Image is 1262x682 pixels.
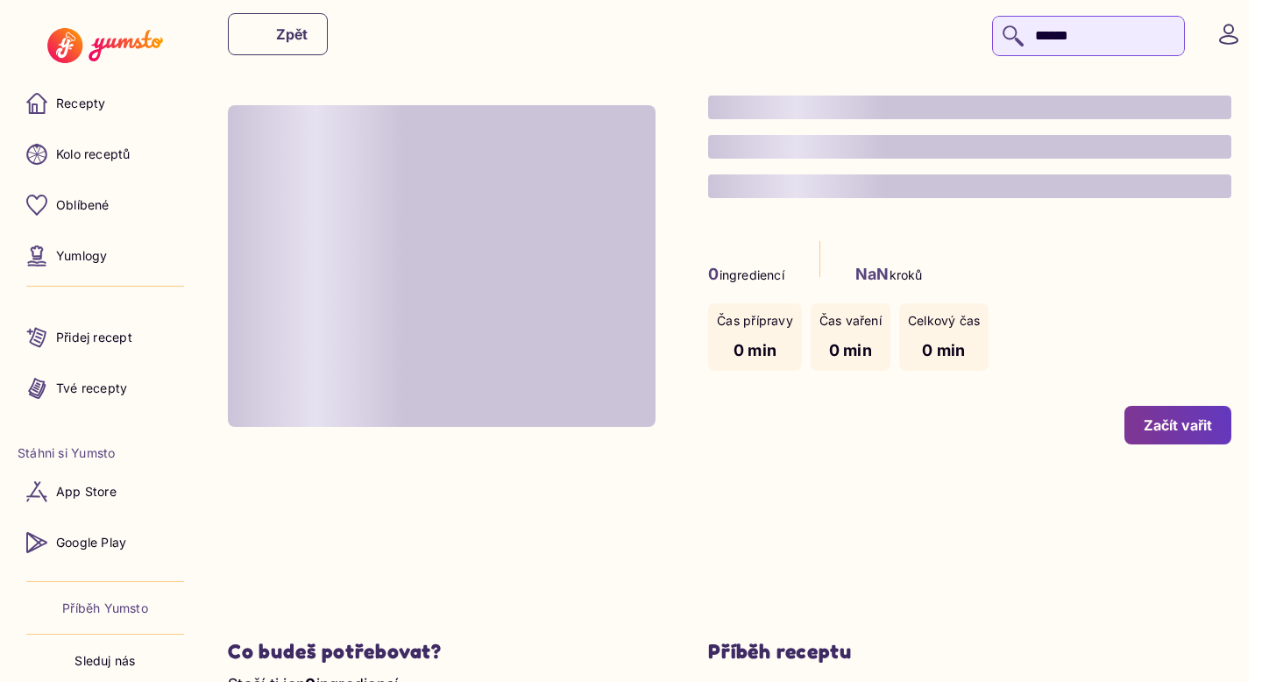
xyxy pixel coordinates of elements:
p: Tvé recepty [56,380,127,397]
a: Recepty [18,82,193,124]
p: Sleduj nás [74,652,135,670]
p: Celkový čas [908,312,980,330]
button: Začít vařit [1124,406,1231,444]
p: Přidej recept [56,329,132,346]
img: Yumsto logo [47,28,162,63]
a: Kolo receptů [18,133,193,175]
p: Čas vaření [819,312,882,330]
p: Recepty [56,95,105,112]
p: Kolo receptů [56,146,131,163]
h1: null [708,88,1231,206]
span: Loading content [228,105,656,426]
span: 0 [708,265,719,283]
a: App Store [18,471,193,513]
p: Yumlogy [56,247,107,265]
a: Oblíbené [18,184,193,226]
button: Zpět [228,13,328,55]
span: 0 min [734,341,776,359]
a: Přidej recept [18,316,193,359]
a: Yumlogy [18,235,193,277]
div: Zpět [248,24,308,45]
p: ingrediencí [708,262,784,286]
h2: Co budeš potřebovat? [228,639,656,664]
a: Google Play [18,522,193,564]
p: kroků [855,262,923,286]
p: Oblíbené [56,196,110,214]
span: Loading content [708,174,1231,198]
a: Příběh Yumsto [62,600,148,617]
span: NaN [855,265,890,283]
p: App Store [56,483,117,501]
li: Stáhni si Yumsto [18,444,193,462]
div: Začít vařit [1144,416,1212,435]
div: Loading image [228,105,656,426]
span: Loading content [708,96,1231,119]
span: 0 min [922,341,965,359]
span: Loading content [708,135,1231,159]
a: Tvé recepty [18,367,193,409]
p: Google Play [56,534,126,551]
h3: Příběh receptu [708,639,1231,664]
p: Čas přípravy [717,312,793,330]
span: 0 min [829,341,872,359]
